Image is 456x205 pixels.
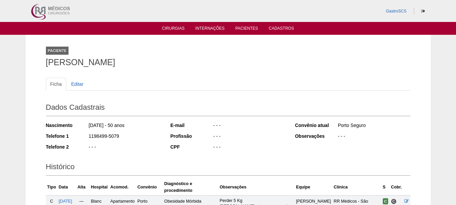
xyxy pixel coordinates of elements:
th: Cobr. [390,179,403,196]
a: GastroSCS [386,9,406,14]
th: Clínica [332,179,381,196]
div: Telefone 1 [46,133,88,139]
th: Tipo [46,179,57,196]
div: 1198499-5079 [88,133,161,141]
div: Paciente [46,47,69,55]
div: C [47,198,56,205]
th: Data [57,179,74,196]
h1: [PERSON_NAME] [46,58,410,67]
div: Convênio atual [295,122,337,129]
th: Acomod. [109,179,136,196]
div: - - - [213,133,286,141]
div: E-mail [170,122,213,129]
a: Pacientes [235,26,258,33]
th: Diagnóstico e procedimento [163,179,218,196]
th: Hospital [89,179,109,196]
h2: Dados Cadastrais [46,101,410,116]
div: [DATE] - 50 anos [88,122,161,130]
span: Confirmada [383,198,388,204]
a: [DATE] [59,199,72,204]
div: Nascimento [46,122,88,129]
div: Observações [295,133,337,139]
h2: Histórico [46,160,410,176]
a: Cadastros [269,26,294,33]
div: Profissão [170,133,213,139]
div: Telefone 2 [46,144,88,150]
th: Observações [218,179,295,196]
th: Equipe [295,179,332,196]
div: Porto Seguro [337,122,410,130]
div: - - - [337,133,410,141]
i: Sair [421,9,425,13]
a: Internações [195,26,225,33]
th: Alta [74,179,90,196]
a: Editar [67,78,88,91]
th: Convênio [136,179,163,196]
div: - - - [88,144,161,152]
span: Consultório [391,199,397,204]
div: - - - [213,122,286,130]
a: Ficha [46,78,66,91]
th: S [381,179,390,196]
a: Cirurgias [162,26,185,33]
div: - - - [213,144,286,152]
div: CPF [170,144,213,150]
